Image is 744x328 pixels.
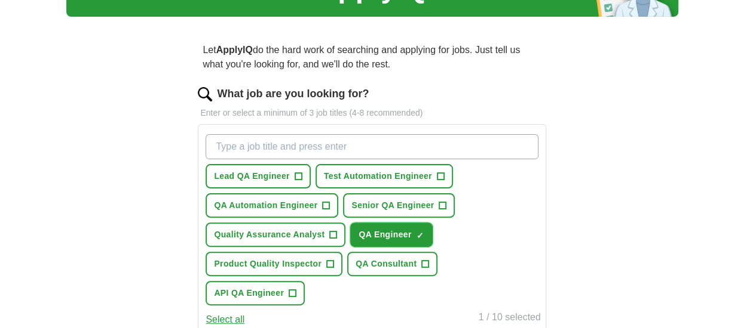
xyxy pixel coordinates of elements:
button: Senior QA Engineer [343,193,455,218]
button: Quality Assurance Analyst [206,222,345,247]
button: Product Quality Inspector [206,252,342,276]
button: Select all [206,312,244,327]
button: QA Automation Engineer [206,193,338,218]
strong: ApplyIQ [216,45,253,55]
p: Let do the hard work of searching and applying for jobs. Just tell us what you're looking for, an... [198,38,546,76]
label: What job are you looking for? [217,86,369,102]
span: Lead QA Engineer [214,170,289,182]
button: QA Engineer✓ [350,222,432,247]
button: API QA Engineer [206,281,305,305]
span: QA Engineer [359,228,411,241]
span: Quality Assurance Analyst [214,228,324,241]
span: QA Consultant [356,258,417,270]
span: Senior QA Engineer [351,199,434,212]
button: Test Automation Engineer [316,164,453,188]
span: QA Automation Engineer [214,199,317,212]
span: API QA Engineer [214,287,284,299]
img: search.png [198,87,212,101]
div: 1 / 10 selected [479,310,541,327]
span: ✓ [417,231,424,240]
input: Type a job title and press enter [206,134,538,159]
p: Enter or select a minimum of 3 job titles (4-8 recommended) [198,107,546,119]
button: Lead QA Engineer [206,164,310,188]
span: Product Quality Inspector [214,258,322,270]
span: Test Automation Engineer [324,170,432,182]
button: QA Consultant [347,252,437,276]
